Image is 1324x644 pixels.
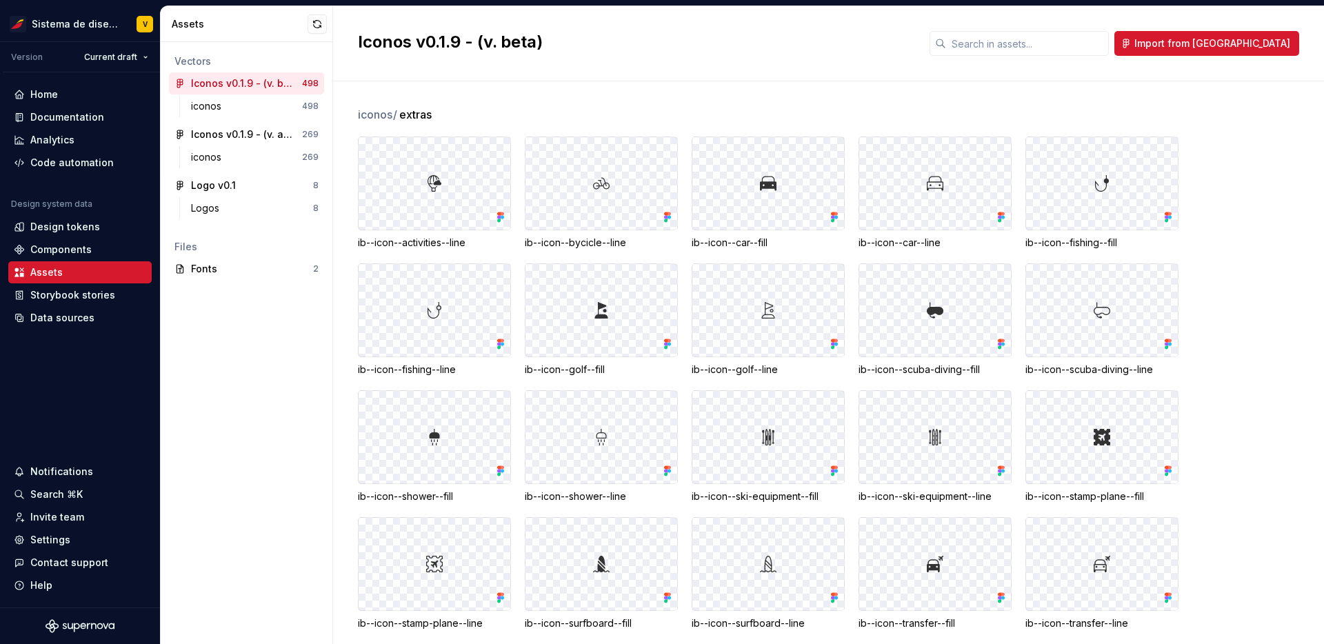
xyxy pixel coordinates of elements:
[30,265,63,279] div: Assets
[525,490,678,503] div: ib--icon--shower--line
[8,152,152,174] a: Code automation
[525,363,678,376] div: ib--icon--golf--fill
[313,180,319,191] div: 8
[1025,236,1178,250] div: ib--icon--fishing--fill
[3,9,157,39] button: Sistema de diseño IberiaV
[174,54,319,68] div: Vectors
[302,78,319,89] div: 498
[8,552,152,574] button: Contact support
[8,506,152,528] a: Invite team
[8,83,152,105] a: Home
[169,258,324,280] a: Fonts2
[1025,363,1178,376] div: ib--icon--scuba-diving--line
[185,146,324,168] a: iconos269
[859,616,1012,630] div: ib--icon--transfer--fill
[8,106,152,128] a: Documentation
[692,490,845,503] div: ib--icon--ski-equipment--fill
[174,240,319,254] div: Files
[172,17,308,31] div: Assets
[11,52,43,63] div: Version
[46,619,114,633] svg: Supernova Logo
[1114,31,1299,56] button: Import from [GEOGRAPHIC_DATA]
[8,261,152,283] a: Assets
[358,490,511,503] div: ib--icon--shower--fill
[32,17,120,31] div: Sistema de diseño Iberia
[84,52,137,63] span: Current draft
[302,129,319,140] div: 269
[692,236,845,250] div: ib--icon--car--fill
[859,490,1012,503] div: ib--icon--ski-equipment--line
[8,461,152,483] button: Notifications
[78,48,154,67] button: Current draft
[169,174,324,197] a: Logo v0.18
[8,284,152,306] a: Storybook stories
[185,95,324,117] a: iconos498
[358,106,398,123] span: iconos
[30,556,108,570] div: Contact support
[191,128,294,141] div: Iconos v0.1.9 - (v. actual)
[191,150,227,164] div: iconos
[358,363,511,376] div: ib--icon--fishing--line
[859,363,1012,376] div: ib--icon--scuba-diving--fill
[30,88,58,101] div: Home
[191,99,227,113] div: iconos
[313,203,319,214] div: 8
[8,129,152,151] a: Analytics
[302,152,319,163] div: 269
[169,123,324,145] a: Iconos v0.1.9 - (v. actual)269
[30,133,74,147] div: Analytics
[946,31,1109,56] input: Search in assets...
[8,529,152,551] a: Settings
[169,72,324,94] a: Iconos v0.1.9 - (v. beta)498
[30,311,94,325] div: Data sources
[1134,37,1290,50] span: Import from [GEOGRAPHIC_DATA]
[692,363,845,376] div: ib--icon--golf--line
[8,307,152,329] a: Data sources
[30,578,52,592] div: Help
[185,197,324,219] a: Logos8
[358,31,913,53] h2: Iconos v0.1.9 - (v. beta)
[191,179,236,192] div: Logo v0.1
[10,16,26,32] img: 55604660-494d-44a9-beb2-692398e9940a.png
[191,201,225,215] div: Logos
[525,616,678,630] div: ib--icon--surfboard--fill
[30,288,115,302] div: Storybook stories
[692,616,845,630] div: ib--icon--surfboard--line
[313,263,319,274] div: 2
[525,236,678,250] div: ib--icon--bycicle--line
[358,236,511,250] div: ib--icon--activities--line
[358,616,511,630] div: ib--icon--stamp-plane--line
[30,156,114,170] div: Code automation
[302,101,319,112] div: 498
[30,487,83,501] div: Search ⌘K
[8,574,152,596] button: Help
[8,483,152,505] button: Search ⌘K
[30,533,70,547] div: Settings
[30,243,92,256] div: Components
[399,106,432,123] span: extras
[30,510,84,524] div: Invite team
[11,199,92,210] div: Design system data
[30,110,104,124] div: Documentation
[8,216,152,238] a: Design tokens
[191,77,294,90] div: Iconos v0.1.9 - (v. beta)
[191,262,313,276] div: Fonts
[393,108,397,121] span: /
[30,220,100,234] div: Design tokens
[8,239,152,261] a: Components
[143,19,148,30] div: V
[1025,490,1178,503] div: ib--icon--stamp-plane--fill
[1025,616,1178,630] div: ib--icon--transfer--line
[30,465,93,479] div: Notifications
[859,236,1012,250] div: ib--icon--car--line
